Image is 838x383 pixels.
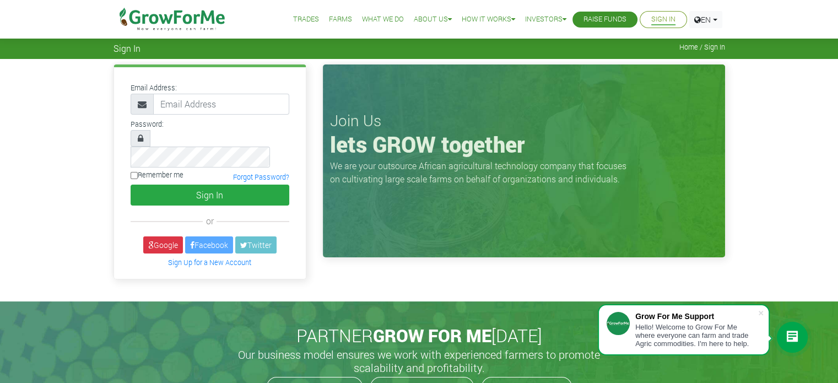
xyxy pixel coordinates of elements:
a: How it Works [462,14,515,25]
h1: lets GROW together [330,131,718,158]
p: We are your outsource African agricultural technology company that focuses on cultivating large s... [330,159,633,186]
div: Hello! Welcome to Grow For Me where everyone can farm and trade Agric commodities. I'm here to help. [635,323,758,348]
span: GROW FOR ME [373,323,491,347]
span: Sign In [113,43,140,53]
div: Grow For Me Support [635,312,758,321]
label: Password: [131,119,164,130]
button: Sign In [131,185,289,206]
a: EN [689,11,722,28]
a: Farms [329,14,352,25]
a: Investors [525,14,566,25]
a: Forgot Password? [233,172,289,181]
a: About Us [414,14,452,25]
h2: PARTNER [DATE] [118,325,721,346]
h5: Our business model ensures we work with experienced farmers to promote scalability and profitabil... [226,348,612,374]
h3: Join Us [330,111,718,130]
span: Home / Sign In [679,43,725,51]
input: Email Address [153,94,289,115]
a: Google [143,236,183,253]
input: Remember me [131,172,138,179]
label: Remember me [131,170,183,180]
a: Raise Funds [583,14,626,25]
a: Sign In [651,14,675,25]
div: or [131,214,289,228]
label: Email Address: [131,83,177,93]
a: Sign Up for a New Account [168,258,251,267]
a: Trades [293,14,319,25]
a: What We Do [362,14,404,25]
